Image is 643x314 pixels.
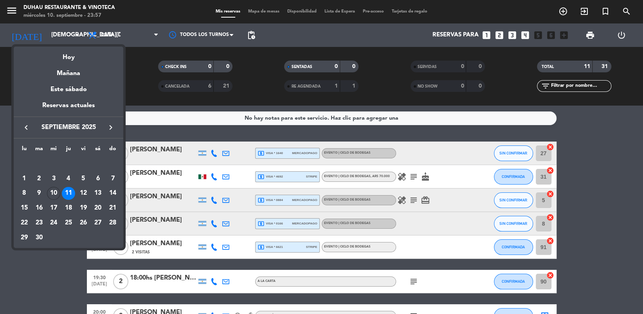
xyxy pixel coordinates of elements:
[62,216,75,230] div: 25
[105,215,120,230] td: 28 de septiembre de 2025
[18,231,31,244] div: 29
[91,201,106,215] td: 20 de septiembre de 2025
[32,201,47,215] td: 16 de septiembre de 2025
[17,156,120,171] td: SEP.
[106,123,115,132] i: keyboard_arrow_right
[106,201,119,215] div: 21
[46,186,61,201] td: 10 de septiembre de 2025
[14,63,123,79] div: Mañana
[106,172,119,185] div: 7
[14,79,123,100] div: Este sábado
[77,187,90,200] div: 12
[77,216,90,230] div: 26
[106,216,119,230] div: 28
[61,171,76,186] td: 4 de septiembre de 2025
[106,187,119,200] div: 14
[47,172,60,185] div: 3
[47,216,60,230] div: 24
[91,201,104,215] div: 20
[32,201,46,215] div: 16
[61,201,76,215] td: 18 de septiembre de 2025
[77,172,90,185] div: 5
[91,215,106,230] td: 27 de septiembre de 2025
[77,201,90,215] div: 19
[91,216,104,230] div: 27
[91,172,104,185] div: 6
[14,100,123,117] div: Reservas actuales
[61,215,76,230] td: 25 de septiembre de 2025
[17,215,32,230] td: 22 de septiembre de 2025
[32,215,47,230] td: 23 de septiembre de 2025
[14,47,123,63] div: Hoy
[46,215,61,230] td: 24 de septiembre de 2025
[105,171,120,186] td: 7 de septiembre de 2025
[91,144,106,156] th: sábado
[104,122,118,133] button: keyboard_arrow_right
[76,215,91,230] td: 26 de septiembre de 2025
[32,171,47,186] td: 2 de septiembre de 2025
[32,231,46,244] div: 30
[22,123,31,132] i: keyboard_arrow_left
[32,187,46,200] div: 9
[33,122,104,133] span: septiembre 2025
[17,186,32,201] td: 8 de septiembre de 2025
[105,186,120,201] td: 14 de septiembre de 2025
[62,187,75,200] div: 11
[18,172,31,185] div: 1
[32,186,47,201] td: 9 de septiembre de 2025
[91,171,106,186] td: 6 de septiembre de 2025
[105,144,120,156] th: domingo
[76,201,91,215] td: 19 de septiembre de 2025
[91,187,104,200] div: 13
[46,201,61,215] td: 17 de septiembre de 2025
[32,216,46,230] div: 23
[62,201,75,215] div: 18
[18,201,31,215] div: 15
[47,187,60,200] div: 10
[18,187,31,200] div: 8
[47,201,60,215] div: 17
[19,122,33,133] button: keyboard_arrow_left
[32,144,47,156] th: martes
[105,201,120,215] td: 21 de septiembre de 2025
[17,144,32,156] th: lunes
[18,216,31,230] div: 22
[46,144,61,156] th: miércoles
[76,144,91,156] th: viernes
[76,171,91,186] td: 5 de septiembre de 2025
[46,171,61,186] td: 3 de septiembre de 2025
[62,172,75,185] div: 4
[17,201,32,215] td: 15 de septiembre de 2025
[32,172,46,185] div: 2
[91,186,106,201] td: 13 de septiembre de 2025
[17,230,32,245] td: 29 de septiembre de 2025
[76,186,91,201] td: 12 de septiembre de 2025
[17,171,32,186] td: 1 de septiembre de 2025
[61,144,76,156] th: jueves
[32,230,47,245] td: 30 de septiembre de 2025
[61,186,76,201] td: 11 de septiembre de 2025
